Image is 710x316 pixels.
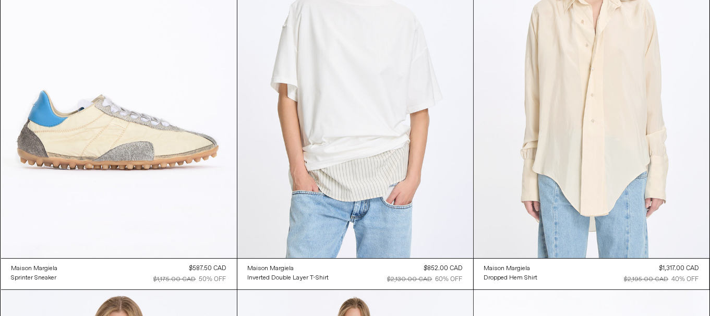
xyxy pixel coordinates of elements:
[11,274,57,283] div: Sprinter Sneaker
[248,273,329,283] a: Inverted Double Layer T-Shirt
[388,275,432,284] div: $2,130.00 CAD
[248,274,329,283] div: Inverted Double Layer T-Shirt
[11,273,58,283] a: Sprinter Sneaker
[436,275,463,284] div: 60% OFF
[484,273,538,283] a: Dropped Hem Shirt
[248,264,329,273] a: Maison Margiela
[154,275,196,284] div: $1,175.00 CAD
[484,274,538,283] div: Dropped Hem Shirt
[484,264,531,273] div: Maison Margiela
[11,264,58,273] div: Maison Margiela
[11,264,58,273] a: Maison Margiela
[672,275,699,284] div: 40% OFF
[199,275,226,284] div: 50% OFF
[248,264,294,273] div: Maison Margiela
[484,264,538,273] a: Maison Margiela
[624,275,669,284] div: $2,195.00 CAD
[189,264,226,273] div: $587.50 CAD
[659,264,699,273] div: $1,317.00 CAD
[424,264,463,273] div: $852.00 CAD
